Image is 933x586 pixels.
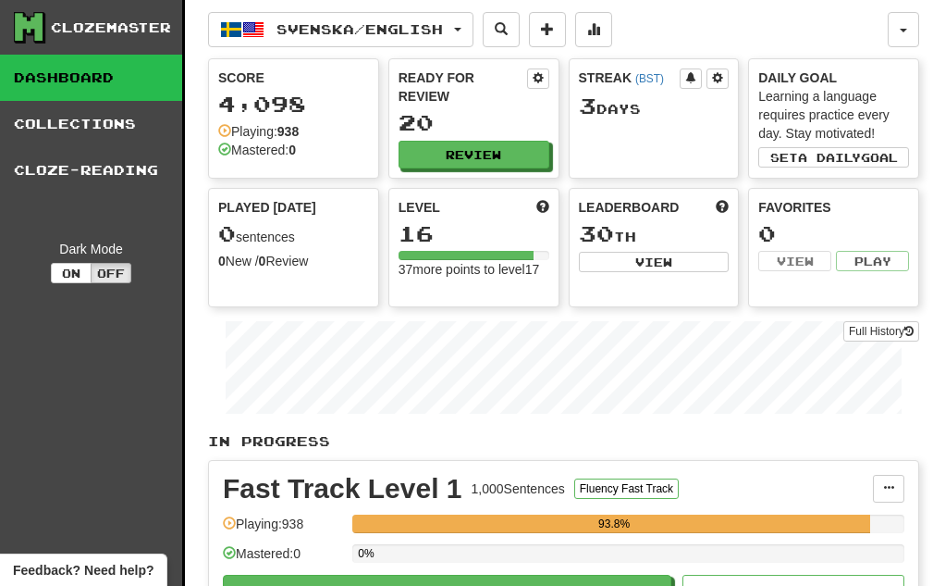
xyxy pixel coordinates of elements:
button: More stats [575,12,612,47]
span: Played [DATE] [218,198,316,217]
span: Level [399,198,440,217]
div: 16 [399,222,549,245]
span: Svenska / English [276,21,443,37]
span: Open feedback widget [13,561,153,580]
div: sentences [218,222,369,246]
div: Playing: 938 [223,515,343,545]
div: 93.8% [358,515,870,533]
div: Ready for Review [399,69,527,106]
span: Score more points to level up [536,198,549,217]
span: a daily [798,151,861,164]
div: 4,098 [218,93,369,116]
button: Review [399,141,549,168]
button: Off [91,263,131,283]
a: (BST) [635,72,664,85]
button: Svenska/English [208,12,473,47]
div: 0 [758,222,909,245]
span: 30 [579,220,614,246]
div: 20 [399,111,549,134]
p: In Progress [208,432,919,451]
button: Play [836,251,909,271]
span: Leaderboard [579,198,680,217]
strong: 0 [218,254,226,268]
button: View [758,251,831,271]
button: Fluency Fast Track [574,479,679,499]
div: Mastered: [218,141,296,159]
div: Day s [579,94,730,118]
span: This week in points, UTC [716,198,729,217]
a: Full History [843,321,919,342]
span: 3 [579,93,596,118]
div: Streak [579,69,681,87]
button: Add sentence to collection [529,12,566,47]
div: Clozemaster [51,19,171,37]
div: Learning a language requires practice every day. Stay motivated! [758,87,909,143]
div: Playing: [218,122,299,141]
div: Daily Goal [758,69,909,87]
div: 37 more points to level 17 [399,260,549,279]
div: 1,000 Sentences [472,480,565,498]
div: Score [218,69,369,87]
div: Dark Mode [14,240,168,258]
button: View [579,252,730,272]
button: On [51,263,92,283]
div: Favorites [758,198,909,217]
strong: 0 [259,254,266,268]
strong: 938 [277,124,299,139]
div: New / Review [218,252,369,270]
div: Fast Track Level 1 [223,475,462,503]
div: th [579,222,730,246]
button: Seta dailygoal [758,147,909,168]
span: 0 [218,220,236,246]
button: Search sentences [483,12,520,47]
div: Mastered: 0 [223,544,343,575]
strong: 0 [288,143,296,157]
